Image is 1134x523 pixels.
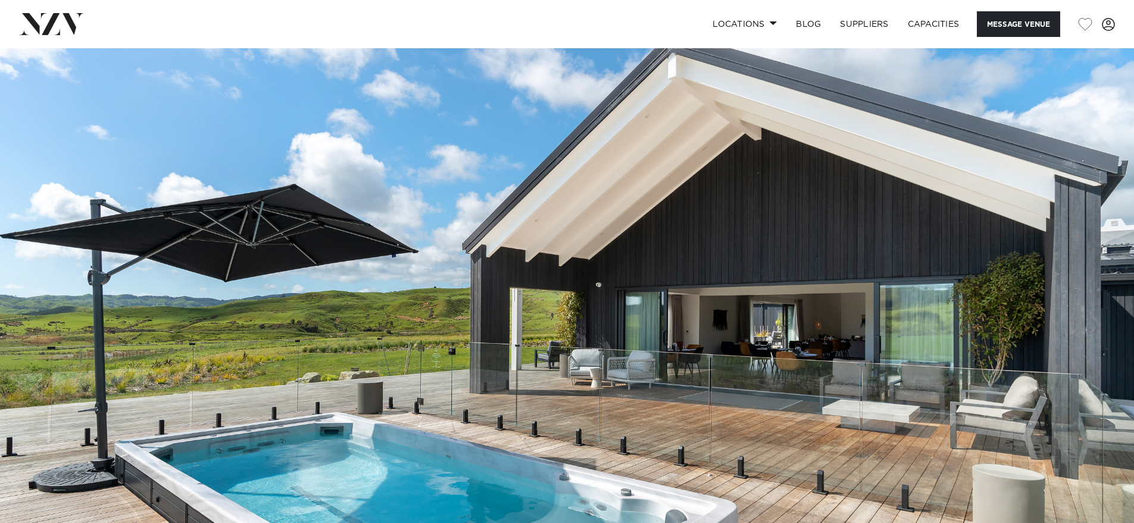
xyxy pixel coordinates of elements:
[703,11,786,37] a: Locations
[830,11,898,37] a: SUPPLIERS
[898,11,969,37] a: Capacities
[19,13,84,35] img: nzv-logo.png
[977,11,1060,37] button: Message Venue
[786,11,830,37] a: BLOG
